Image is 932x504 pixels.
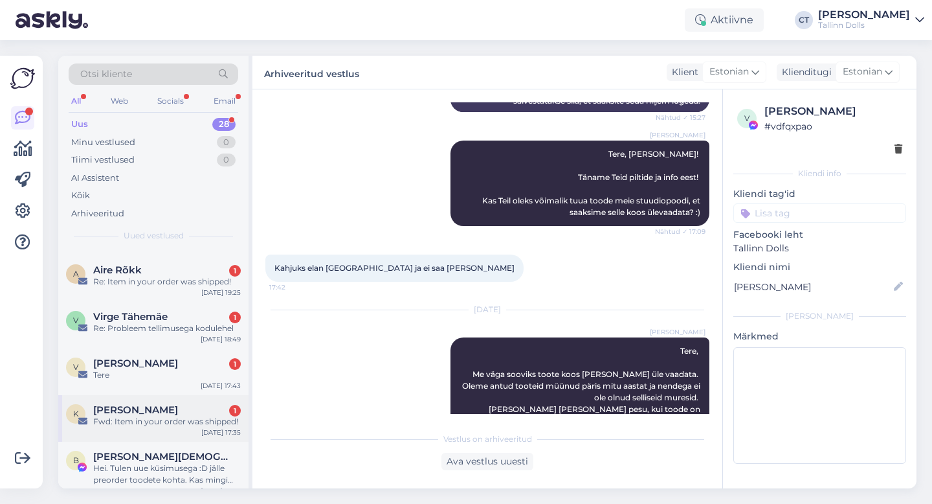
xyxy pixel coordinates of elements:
[764,119,902,133] div: # vdfqxpao
[650,327,705,337] span: [PERSON_NAME]
[274,263,515,273] span: Kahjuks elan [GEOGRAPHIC_DATA] ja ei saa [PERSON_NAME]
[73,409,79,418] span: K
[733,242,906,255] p: Tallinn Dolls
[217,136,236,149] div: 0
[229,405,241,417] div: 1
[71,172,119,185] div: AI Assistent
[734,280,891,294] input: Lisa nimi
[201,288,241,297] div: [DATE] 19:25
[93,311,168,323] span: Virge Tähemäe
[733,310,906,322] div: [PERSON_NAME]
[73,315,78,325] span: V
[71,189,90,202] div: Kõik
[269,282,318,292] span: 17:42
[93,276,241,288] div: Re: Item in your order was shipped!
[229,312,241,323] div: 1
[93,416,241,428] div: Fwd: Item in your order was shipped!
[201,428,241,437] div: [DATE] 17:35
[93,463,241,486] div: Hei. Tulen uue küsimusega :D jälle preorder toodete kohta. Kas mingi valemiga siiski on võimalik ...
[229,358,241,370] div: 1
[733,203,906,223] input: Lisa tag
[155,93,186,109] div: Socials
[108,93,131,109] div: Web
[217,154,236,166] div: 0
[73,269,79,279] span: A
[124,230,184,242] span: Uued vestlused
[709,65,749,79] span: Estonian
[685,8,764,32] div: Aktiivne
[73,362,78,372] span: V
[818,10,910,20] div: [PERSON_NAME]
[71,118,88,131] div: Uus
[93,404,178,416] span: Kristina Reinvelt
[795,11,813,29] div: CT
[71,207,124,220] div: Arhiveeritud
[93,369,241,381] div: Tere
[69,93,83,109] div: All
[441,453,533,470] div: Ava vestlus uuesti
[201,381,241,391] div: [DATE] 17:43
[667,65,698,79] div: Klient
[650,130,705,140] span: [PERSON_NAME]
[818,20,910,30] div: Tallinn Dolls
[843,65,882,79] span: Estonian
[229,265,241,277] div: 1
[93,451,228,463] span: Bärbel Salumäe
[744,113,749,123] span: v
[733,260,906,274] p: Kliendi nimi
[818,10,924,30] a: [PERSON_NAME]Tallinn Dolls
[71,136,135,149] div: Minu vestlused
[777,65,832,79] div: Klienditugi
[264,63,359,81] label: Arhiveeritud vestlus
[733,187,906,201] p: Kliendi tag'id
[71,154,135,166] div: Tiimi vestlused
[201,486,241,496] div: [DATE] 14:33
[73,455,79,465] span: B
[655,227,705,236] span: Nähtud ✓ 17:09
[733,168,906,179] div: Kliendi info
[733,228,906,242] p: Facebooki leht
[212,118,236,131] div: 28
[93,358,178,369] span: Veronika Kaar
[443,433,532,445] span: Vestlus on arhiveeritud
[656,113,705,122] span: Nähtud ✓ 15:27
[265,304,709,315] div: [DATE]
[10,66,35,91] img: Askly Logo
[201,334,241,344] div: [DATE] 18:49
[211,93,238,109] div: Email
[733,330,906,343] p: Märkmed
[80,67,132,81] span: Otsi kliente
[764,104,902,119] div: [PERSON_NAME]
[93,264,142,276] span: Aire Rõkk
[93,323,241,334] div: Re: Probleem tellimusega kodulehel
